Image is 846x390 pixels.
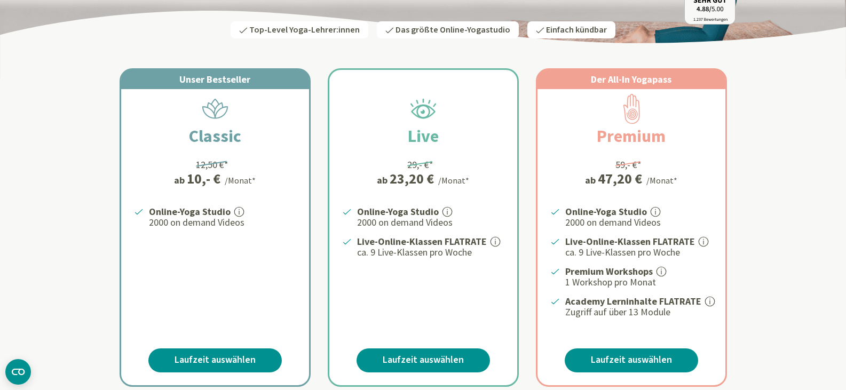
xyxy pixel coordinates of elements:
div: 29,- €* [407,157,433,172]
div: 10,- € [187,172,220,186]
strong: Academy Lerninhalte FLATRATE [565,295,701,307]
a: Laufzeit auswählen [357,348,490,372]
p: 2000 on demand Videos [149,216,296,229]
div: /Monat* [438,174,469,187]
strong: Online-Yoga Studio [149,205,231,218]
h2: Live [382,123,464,149]
span: ab [174,173,187,187]
p: ca. 9 Live-Klassen pro Woche [565,246,713,259]
span: Unser Bestseller [179,73,250,85]
span: ab [585,173,598,187]
p: ca. 9 Live-Klassen pro Woche [357,246,504,259]
span: Top-Level Yoga-Lehrer:innen [249,24,360,36]
strong: Live-Online-Klassen FLATRATE [357,235,487,248]
a: Laufzeit auswählen [565,348,698,372]
strong: Online-Yoga Studio [565,205,647,218]
p: 2000 on demand Videos [565,216,713,229]
div: 47,20 € [598,172,642,186]
div: 12,50 €* [196,157,228,172]
p: 1 Workshop pro Monat [565,276,713,289]
span: Der All-In Yogapass [591,73,671,85]
a: Laufzeit auswählen [148,348,282,372]
strong: Live-Online-Klassen FLATRATE [565,235,695,248]
div: 23,20 € [390,172,434,186]
h2: Premium [571,123,691,149]
button: CMP-Widget öffnen [5,359,31,385]
span: Einfach kündbar [546,24,607,36]
p: 2000 on demand Videos [357,216,504,229]
span: ab [377,173,390,187]
strong: Premium Workshops [565,265,653,277]
span: Das größte Online-Yogastudio [396,24,510,36]
strong: Online-Yoga Studio [357,205,439,218]
div: /Monat* [646,174,677,187]
div: 59,- €* [615,157,642,172]
p: Zugriff auf über 13 Module [565,306,713,319]
div: /Monat* [225,174,256,187]
h2: Classic [163,123,267,149]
